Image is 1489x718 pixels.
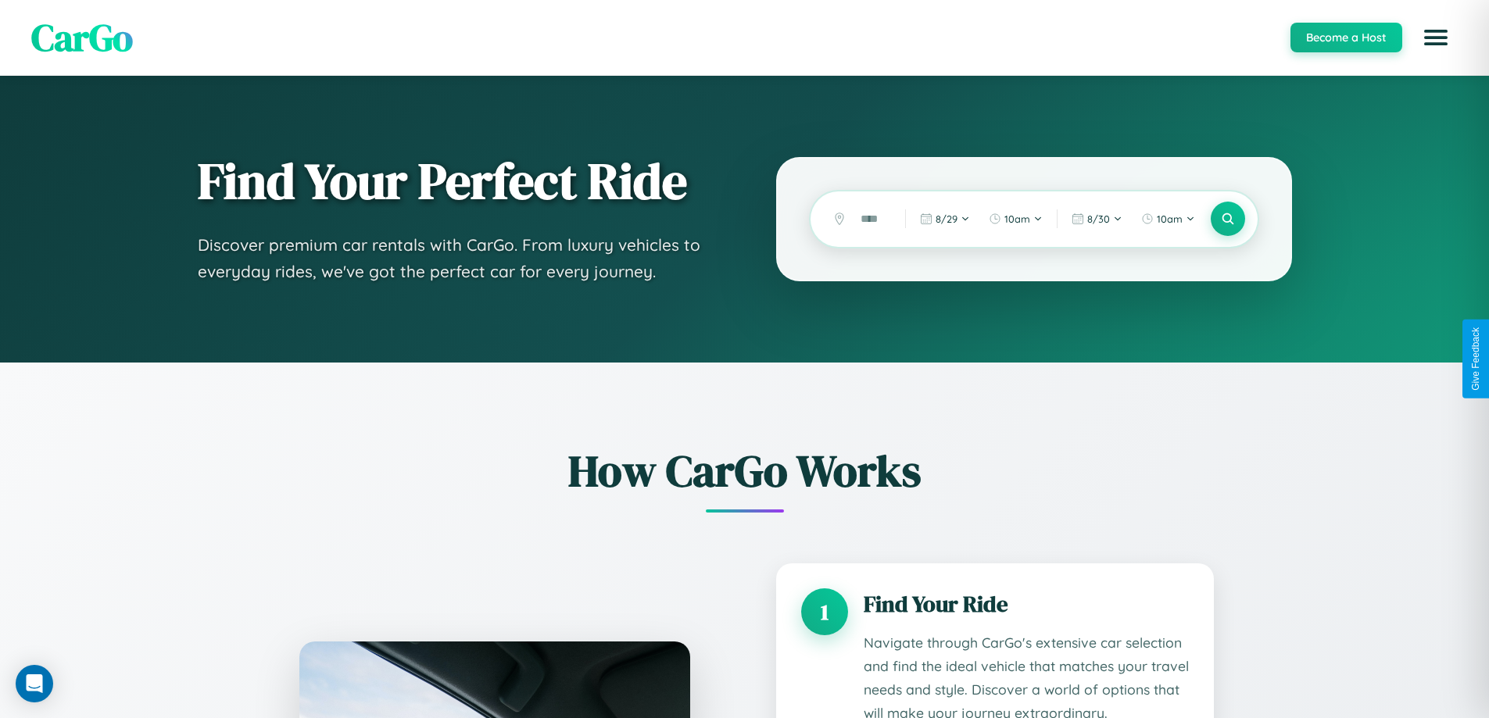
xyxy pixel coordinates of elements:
span: 10am [1157,213,1183,225]
button: 10am [981,206,1051,231]
button: 8/30 [1064,206,1130,231]
h1: Find Your Perfect Ride [198,154,714,209]
h3: Find Your Ride [864,588,1189,620]
button: 10am [1133,206,1203,231]
span: CarGo [31,12,133,63]
button: Open menu [1414,16,1458,59]
div: Open Intercom Messenger [16,665,53,702]
button: 8/29 [912,206,978,231]
p: Discover premium car rentals with CarGo. From luxury vehicles to everyday rides, we've got the pe... [198,232,714,284]
button: Become a Host [1290,23,1402,52]
h2: How CarGo Works [276,441,1214,501]
span: 10am [1004,213,1030,225]
span: 8 / 30 [1087,213,1110,225]
div: 1 [801,588,848,635]
div: Give Feedback [1470,327,1481,391]
span: 8 / 29 [936,213,957,225]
